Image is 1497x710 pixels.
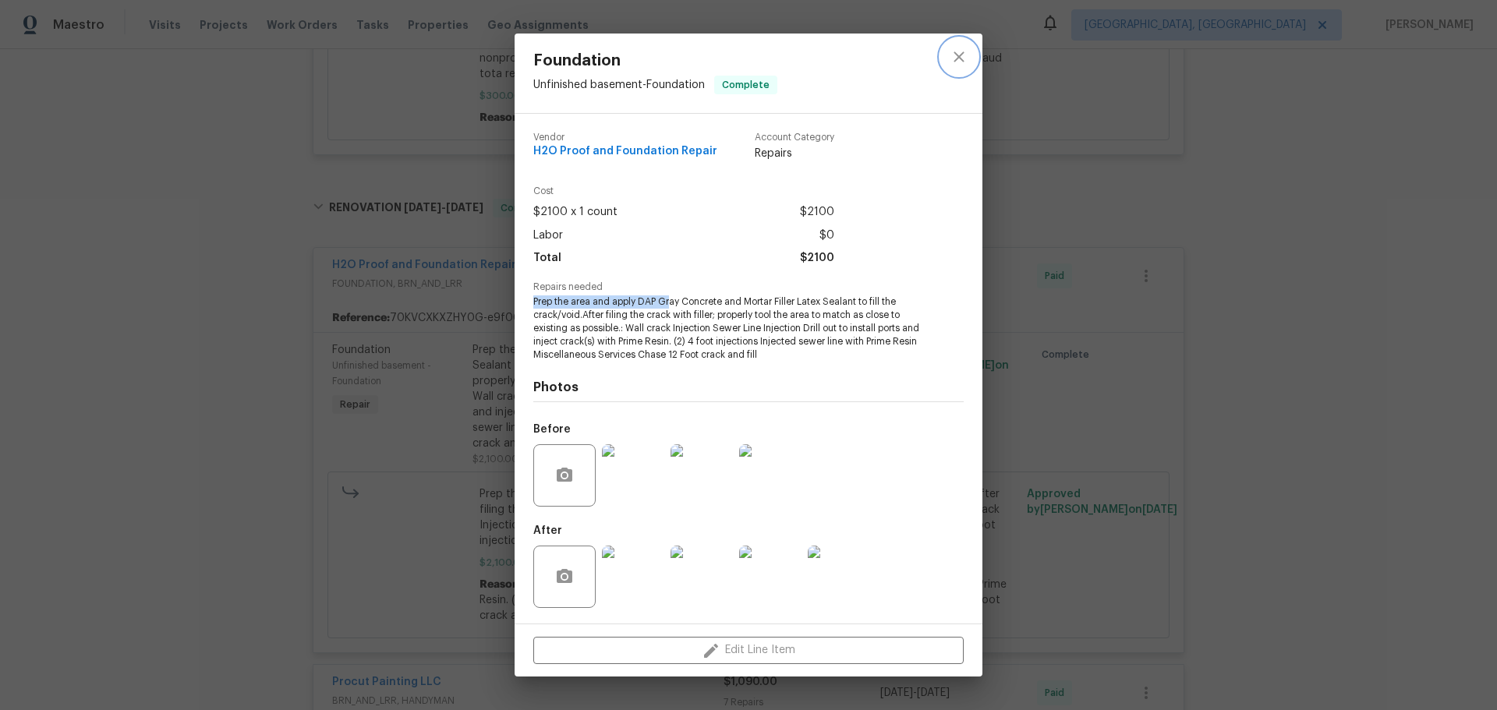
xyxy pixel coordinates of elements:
span: Unfinished basement - Foundation [533,79,705,90]
span: Account Category [755,132,834,143]
span: Vendor [533,132,717,143]
span: Cost [533,186,834,196]
span: Foundation [533,52,777,69]
h4: Photos [533,380,964,395]
span: Prep the area and apply DAP Gray Concrete and Mortar Filler Latex Sealant to fill the crack/void.... [533,295,921,361]
h5: After [533,525,562,536]
h5: Before [533,424,571,435]
span: Complete [716,77,776,93]
span: $2100 x 1 count [533,201,618,224]
span: $2100 [800,247,834,270]
span: Repairs [755,146,834,161]
span: $0 [819,224,834,247]
button: close [940,38,978,76]
span: Repairs needed [533,282,964,292]
span: $2100 [800,201,834,224]
span: Total [533,247,561,270]
span: H2O Proof and Foundation Repair [533,146,717,157]
span: Labor [533,224,563,247]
